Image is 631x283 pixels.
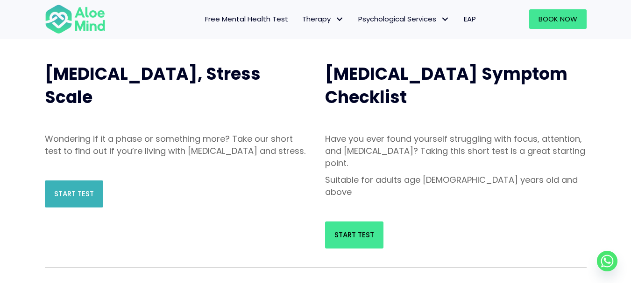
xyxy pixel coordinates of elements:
[45,4,106,35] img: Aloe mind Logo
[325,62,567,109] span: [MEDICAL_DATA] Symptom Checklist
[45,180,103,207] a: Start Test
[325,174,587,198] p: Suitable for adults age [DEMOGRAPHIC_DATA] years old and above
[351,9,457,29] a: Psychological ServicesPsychological Services: submenu
[597,251,617,271] a: Whatsapp
[302,14,344,24] span: Therapy
[295,9,351,29] a: TherapyTherapy: submenu
[457,9,483,29] a: EAP
[198,9,295,29] a: Free Mental Health Test
[358,14,450,24] span: Psychological Services
[118,9,483,29] nav: Menu
[464,14,476,24] span: EAP
[333,13,347,26] span: Therapy: submenu
[334,230,374,240] span: Start Test
[529,9,587,29] a: Book Now
[54,189,94,199] span: Start Test
[439,13,452,26] span: Psychological Services: submenu
[325,133,587,169] p: Have you ever found yourself struggling with focus, attention, and [MEDICAL_DATA]? Taking this sh...
[205,14,288,24] span: Free Mental Health Test
[45,62,261,109] span: [MEDICAL_DATA], Stress Scale
[325,221,383,248] a: Start Test
[45,133,306,157] p: Wondering if it a phase or something more? Take our short test to find out if you’re living with ...
[539,14,577,24] span: Book Now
